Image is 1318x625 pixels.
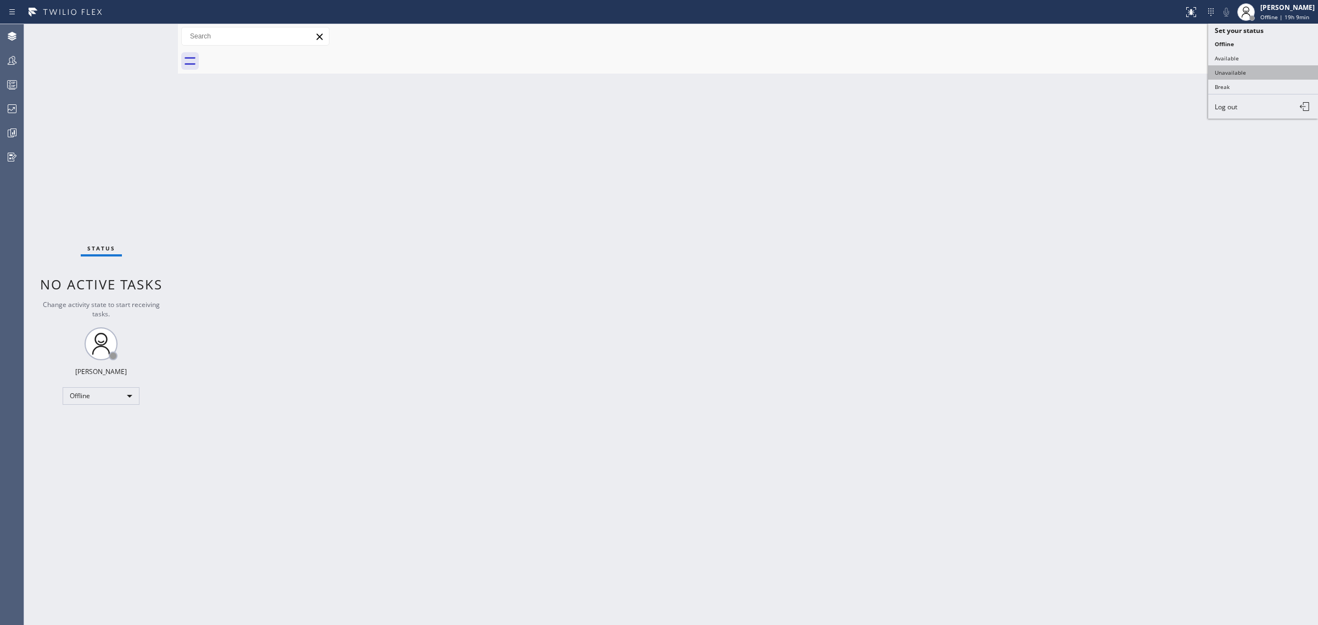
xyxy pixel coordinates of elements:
[75,367,127,376] div: [PERSON_NAME]
[1260,3,1315,12] div: [PERSON_NAME]
[1219,4,1234,20] button: Mute
[1260,13,1309,21] span: Offline | 19h 9min
[43,300,160,319] span: Change activity state to start receiving tasks.
[63,387,139,405] div: Offline
[40,275,163,293] span: No active tasks
[87,244,115,252] span: Status
[182,27,329,45] input: Search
